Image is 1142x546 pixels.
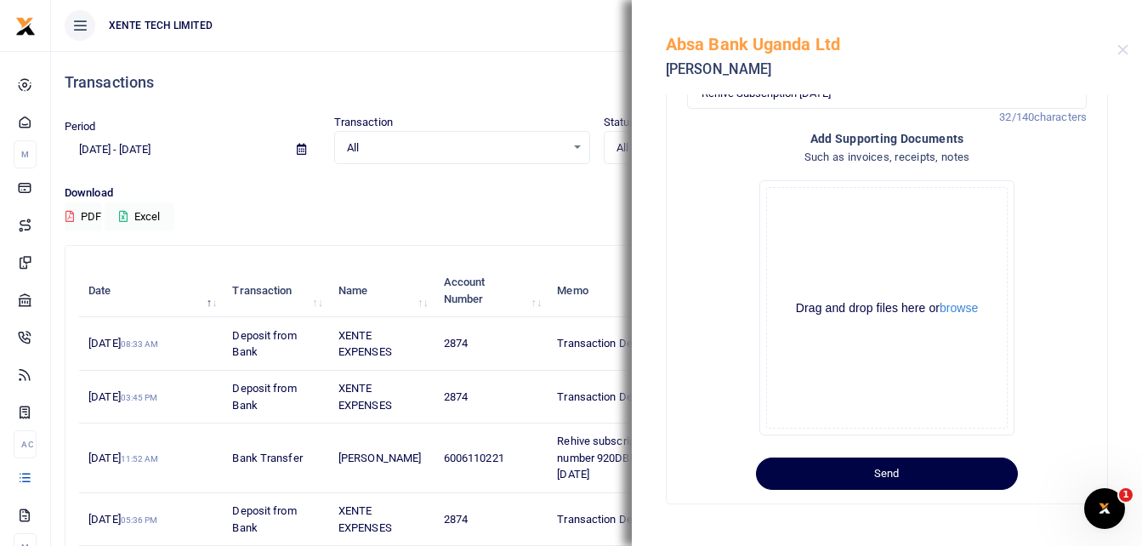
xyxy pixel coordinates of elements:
[232,504,296,534] span: Deposit from Bank
[347,139,565,156] span: All
[338,382,392,412] span: XENTE EXPENSES
[444,390,468,403] span: 2874
[121,454,159,464] small: 11:52 AM
[14,430,37,458] li: Ac
[65,135,283,164] input: select period
[548,264,736,317] th: Memo: activate to sort column ascending
[666,61,1117,78] h5: [PERSON_NAME]
[88,390,157,403] span: [DATE]
[232,382,296,412] span: Deposit from Bank
[616,139,835,156] span: All
[557,390,656,403] span: Transaction Deposit
[65,202,102,231] button: PDF
[14,140,37,168] li: M
[604,114,636,131] label: Status
[105,202,174,231] button: Excel
[557,435,703,481] span: Rehive subscription Invoice number 920DBBF90076 dated [DATE]
[767,300,1007,316] div: Drag and drop files here or
[338,452,421,464] span: [PERSON_NAME]
[940,302,978,314] button: browse
[687,148,1087,167] h4: Such as invoices, receipts, notes
[759,180,1014,435] div: File Uploader
[557,337,656,350] span: Transaction Deposit
[102,18,219,33] span: XENTE TECH LIMITED
[121,393,158,402] small: 03:45 PM
[121,339,159,349] small: 08:33 AM
[88,513,157,526] span: [DATE]
[435,264,548,317] th: Account Number: activate to sort column ascending
[1119,488,1133,502] span: 1
[88,452,158,464] span: [DATE]
[1034,111,1087,123] span: characters
[557,513,656,526] span: Transaction Deposit
[88,337,158,350] span: [DATE]
[329,264,435,317] th: Name: activate to sort column ascending
[65,185,1128,202] p: Download
[756,458,1018,490] button: Send
[666,34,1117,54] h5: Absa Bank Uganda Ltd
[687,129,1087,148] h4: Add supporting Documents
[338,329,392,359] span: XENTE EXPENSES
[15,16,36,37] img: logo-small
[121,515,158,525] small: 05:36 PM
[444,452,504,464] span: 6006110221
[232,452,302,464] span: Bank Transfer
[338,504,392,534] span: XENTE EXPENSES
[65,73,1128,92] h4: Transactions
[232,329,296,359] span: Deposit from Bank
[1084,488,1125,529] iframe: Intercom live chat
[999,111,1034,123] span: 32/140
[334,114,393,131] label: Transaction
[79,264,223,317] th: Date: activate to sort column descending
[15,19,36,31] a: logo-small logo-large logo-large
[65,118,96,135] label: Period
[444,513,468,526] span: 2874
[1117,44,1128,55] button: Close
[223,264,329,317] th: Transaction: activate to sort column ascending
[444,337,468,350] span: 2874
